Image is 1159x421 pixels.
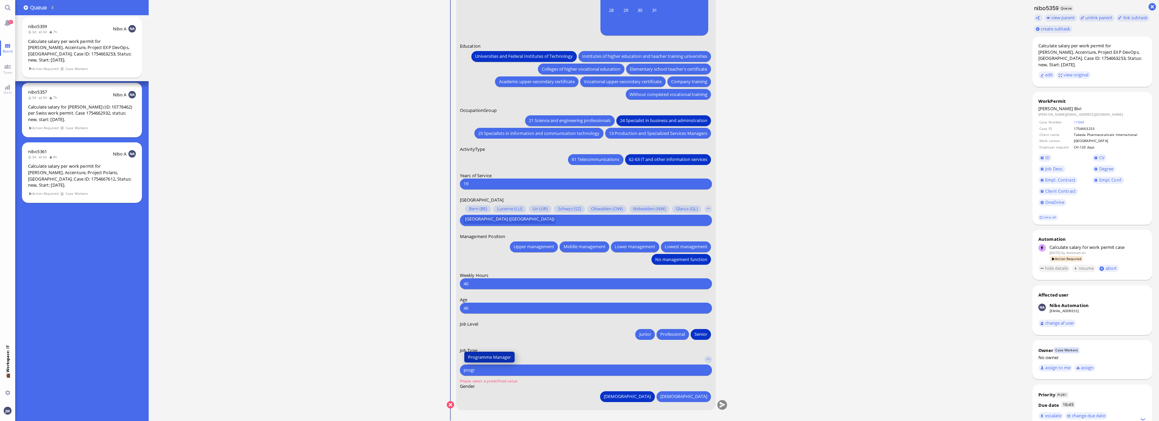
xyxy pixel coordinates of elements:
td: CH-120 days [1074,144,1145,150]
div: Affected user [1038,292,1069,298]
span: ActivityType [460,146,485,152]
span: Lowest management [665,243,707,250]
div: Calculate salary for work permit case [1050,244,1146,250]
span: Job Type [460,347,477,353]
span: 3d [39,155,49,159]
td: Case Number [1039,119,1073,125]
button: unlink parent [1079,14,1114,22]
span: nibo5361 [28,148,47,155]
button: Programme Manager [464,352,515,362]
span: 💼 Workspace: IT [5,372,10,388]
td: Work canton [1039,138,1073,143]
a: Client Contract [1038,188,1078,195]
span: Degree [1099,166,1114,172]
span: 7h [49,29,59,34]
span: OccupationGroup [460,107,497,113]
button: Cancel [447,401,454,408]
span: 3d [39,29,49,34]
button: assign to me [1038,364,1072,372]
span: Nibo A [113,26,127,32]
button: May 29, 1979 [618,3,633,17]
span: Programme Manager [468,354,511,361]
div: WorkPermit [1038,98,1146,104]
span: 3d [28,29,39,34]
a: CV [1092,154,1107,162]
span: 24 Specialist in business and administration [620,117,707,124]
a: Job Desc. [1038,165,1065,173]
span: Age [460,297,467,303]
span: [DATE] [1050,250,1060,255]
span: 25 Specialists in information and communication technology [478,130,599,137]
span: [GEOGRAPHIC_DATA] [460,197,503,203]
a: nibo5357 [28,89,47,95]
button: change af user [1038,320,1076,327]
td: 1754663253 [1074,126,1145,131]
span: Obwalden (OW) [591,206,623,212]
span: Nibo A [113,151,127,157]
span: Glarus (GL) [675,206,697,212]
span: ID [1045,155,1050,161]
tooltip: Please select a predefined value [460,379,517,387]
span: Uri (UR) [533,206,548,212]
button: Elementary school teacher's certificate [626,64,711,74]
button: change due date [1065,412,1107,420]
button: view parent [1044,14,1077,22]
button: Bern (BE) [465,205,491,213]
span: Action Required [28,191,59,196]
span: Lower management [615,243,655,250]
span: Bivi [1074,106,1082,112]
button: Lowest management [661,241,711,252]
span: Nibo A [113,92,127,98]
span: Junior [639,331,651,338]
span: 31 [8,20,13,24]
span: Years of Service [460,172,492,179]
button: 62-63 IT and other information services [625,154,711,165]
span: Action Required [28,66,59,72]
span: Management Position [460,233,505,239]
a: nibo5359 [28,23,47,29]
a: ID [1038,154,1052,162]
a: OneDrive [1038,199,1066,206]
button: May 31, 1979 [647,3,661,17]
span: Institutes of higher education and teacher training universities [582,53,707,60]
button: resume [1072,265,1096,272]
span: Colleges of higher vocational education [542,66,620,73]
span: Case Workers [65,125,88,131]
span: 21 Science and engineering professionals [529,117,611,124]
span: Action Required [28,125,59,131]
span: Pr [1057,392,1061,397]
div: No owner [1038,354,1146,360]
span: Job Desc. [1045,166,1063,172]
h1: nibo5359 [1032,4,1059,12]
dd: [PERSON_NAME][EMAIL_ADDRESS][DOMAIN_NAME] [1038,112,1146,117]
span: [PERSON_NAME] [1038,106,1073,112]
button: [GEOGRAPHIC_DATA] ([GEOGRAPHIC_DATA]) [464,216,556,224]
span: Case Workers [65,66,88,72]
button: Lucerne (LU) [493,205,526,213]
button: 25 Specialists in information and communication technology [474,128,603,139]
span: Universities and Federal Institutes of Technology [475,53,573,60]
button: Nidwalden (NW) [629,205,669,213]
button: 13 Production and Specialized Services Managers [605,128,711,139]
div: Calculate salary per work permit for [PERSON_NAME], Accenture, Project EXP DevOps, [GEOGRAPHIC_DA... [1038,43,1146,68]
button: Academic upper-secondary certificate [495,76,578,87]
span: 3d [28,155,39,159]
span: 281 [1061,392,1067,397]
span: Team [1,70,14,75]
button: hide details [1038,265,1070,272]
img: NA [128,91,136,98]
span: 3d [39,95,49,100]
span: [DEMOGRAPHIC_DATA] [660,393,707,400]
button: Obwalden (OW) [587,205,626,213]
a: 11044 [1074,120,1084,124]
a: view all [1038,214,1058,220]
button: 61 Telecommunications [568,154,623,165]
button: No management function [651,254,711,265]
div: Calculate salary for [PERSON_NAME] (ID: 10776462) per Swiss work permit. Case 1754662932, status:... [28,104,136,123]
button: Institutes of higher education and teacher training universities [578,51,711,62]
span: Academic upper-secondary certificate [499,78,574,85]
button: Professional [657,329,689,340]
span: 28 [605,4,618,17]
span: by [1061,250,1065,255]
